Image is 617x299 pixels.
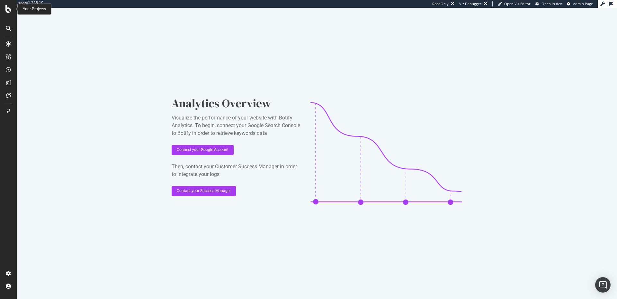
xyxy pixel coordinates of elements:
[498,1,531,6] a: Open Viz Editor
[172,186,236,196] button: Contact your Success Manager
[595,277,611,293] div: Open Intercom Messenger
[459,1,482,6] div: Viz Debugger:
[535,1,562,6] a: Open in dev
[172,163,300,178] div: Then, contact your Customer Success Manager in order to integrate your logs
[432,1,450,6] div: ReadOnly:
[310,102,462,205] img: CaL_T18e.png
[172,145,234,155] button: Connect your Google Account
[177,147,228,153] div: Connect your Google Account
[541,1,562,6] span: Open in dev
[172,114,300,137] div: Visualize the performance of your website with Botify Analytics. To begin, connect your Google Se...
[567,1,593,6] a: Admin Page
[23,6,46,12] div: Your Projects
[172,95,300,111] div: Analytics Overview
[177,188,231,194] div: Contact your Success Manager
[504,1,531,6] span: Open Viz Editor
[573,1,593,6] span: Admin Page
